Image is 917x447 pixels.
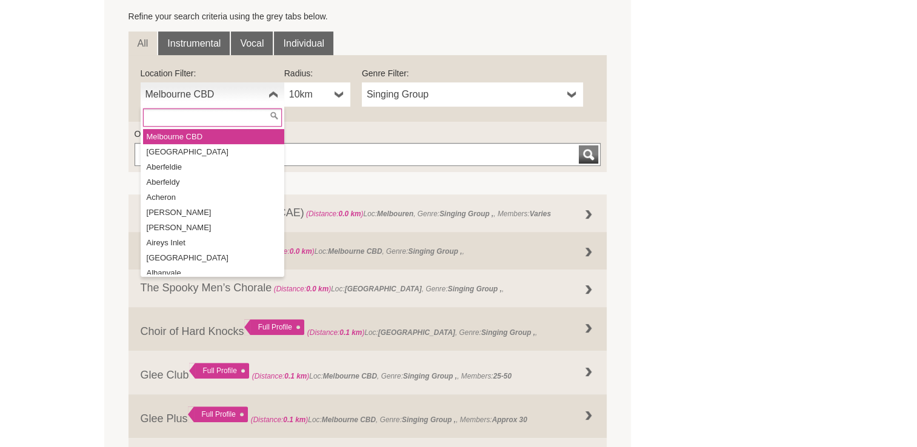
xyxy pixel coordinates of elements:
span: Loc: , Genre: , [255,247,464,256]
a: Individual [274,31,333,56]
a: All [128,31,158,56]
strong: 0.0 km [306,285,328,293]
li: Aberfeldie [143,159,284,174]
strong: [GEOGRAPHIC_DATA] [345,285,422,293]
span: (Distance: ) [257,247,315,256]
div: Full Profile [188,406,248,422]
a: Vocal [231,31,273,56]
li: Aireys Inlet [143,235,284,250]
a: The Spooky Men’s Chorale (Distance:0.0 km)Loc:[GEOGRAPHIC_DATA], Genre:Singing Group ,, [128,270,607,307]
p: Refine your search criteria using the grey tabs below. [128,10,607,22]
a: Choir of Hard Knocks Full Profile (Distance:0.1 km)Loc:[GEOGRAPHIC_DATA], Genre:Singing Group ,, [128,307,607,351]
span: 10km [289,87,330,102]
span: Loc: , Genre: , Members: [251,416,527,424]
li: Aberfeldy [143,174,284,190]
li: [GEOGRAPHIC_DATA] [143,144,284,159]
span: (Distance: ) [252,372,310,380]
strong: Singing Group , [481,328,535,337]
strong: Melbouren [377,210,413,218]
label: Location Filter: [141,67,284,79]
strong: 0.0 km [290,247,312,256]
strong: Melbourne CBD [323,372,377,380]
strong: 25-50 [493,372,512,380]
span: (Distance: ) [306,210,364,218]
span: Loc: , Genre: , [272,285,504,293]
span: Melbourne CBD [145,87,264,102]
label: Genre Filter: [362,67,583,79]
li: [PERSON_NAME] [143,205,284,220]
div: Full Profile [189,363,249,379]
a: Melbourne CBD [141,82,284,107]
strong: 0.1 km [284,372,307,380]
span: Loc: , Genre: , [307,328,538,337]
strong: 0.1 km [339,328,362,337]
strong: Singing Group , [408,247,462,256]
strong: Melbourne CBD [322,416,376,424]
strong: Singing Group , [403,372,457,380]
a: Singing Group [362,82,583,107]
li: Albanvale [143,265,284,280]
div: Full Profile [244,319,304,335]
a: ONLY WOMEN ALOUD (Distance:0.0 km)Loc:Melbourne CBD, Genre:Singing Group ,, [128,232,607,270]
strong: Approx 30 [492,416,527,424]
strong: Varies [530,210,551,218]
li: Acheron [143,190,284,205]
strong: Melbourne CBD [328,247,382,256]
strong: Singing Group , [448,285,502,293]
strong: Singing Group , [402,416,456,424]
a: Centre For Adult Education (CAE) (Distance:0.0 km)Loc:Melbouren, Genre:Singing Group ,, Members:V... [128,194,607,232]
a: Instrumental [158,31,230,56]
strong: Singing Group , [439,210,493,218]
label: Or find a Group by Keywords [135,128,601,140]
a: Glee Plus Full Profile (Distance:0.1 km)Loc:Melbourne CBD, Genre:Singing Group ,, Members:Approx 30 [128,394,607,438]
span: Singing Group [367,87,562,102]
li: Melbourne CBD [143,129,284,144]
span: (Distance: ) [251,416,308,424]
li: [GEOGRAPHIC_DATA] [143,250,284,265]
span: Loc: , Genre: , Members: [304,210,551,218]
a: Glee Club Full Profile (Distance:0.1 km)Loc:Melbourne CBD, Genre:Singing Group ,, Members:25-50 [128,351,607,394]
label: Radius: [284,67,350,79]
strong: 0.0 km [338,210,361,218]
a: 10km [284,82,350,107]
strong: [GEOGRAPHIC_DATA] [378,328,455,337]
span: Loc: , Genre: , Members: [252,372,512,380]
strong: 0.1 km [283,416,305,424]
span: (Distance: ) [274,285,332,293]
span: (Distance: ) [307,328,365,337]
li: [PERSON_NAME] [143,220,284,235]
